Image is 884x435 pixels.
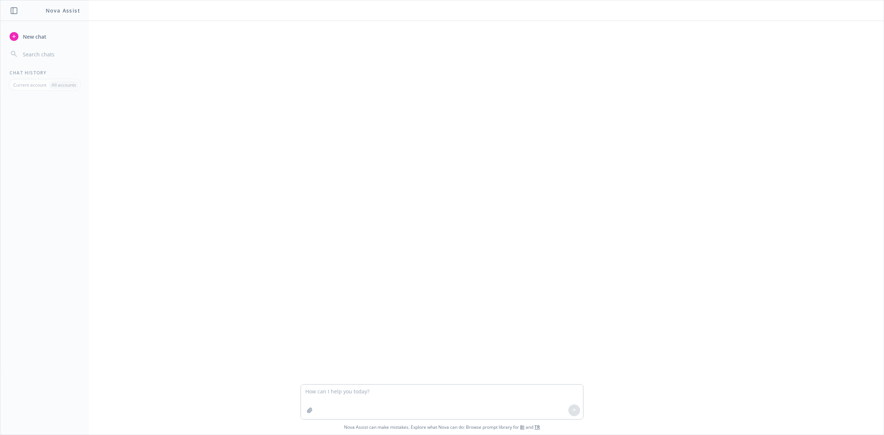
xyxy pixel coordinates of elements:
[534,424,540,430] a: TR
[21,49,80,59] input: Search chats
[52,82,76,88] p: All accounts
[1,70,89,76] div: Chat History
[520,424,525,430] a: BI
[3,420,881,435] span: Nova Assist can make mistakes. Explore what Nova can do: Browse prompt library for and
[7,30,83,43] button: New chat
[13,82,46,88] p: Current account
[46,7,80,14] h1: Nova Assist
[21,33,46,41] span: New chat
